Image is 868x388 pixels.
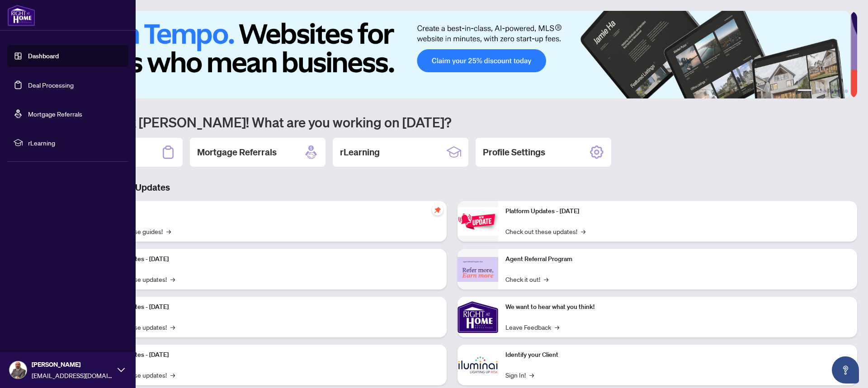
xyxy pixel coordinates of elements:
p: Platform Updates - [DATE] [95,302,439,312]
h1: Welcome back [PERSON_NAME]! What are you working on [DATE]? [47,113,857,131]
button: 4 [830,89,834,93]
span: → [544,274,548,284]
button: Open asap [832,356,859,383]
p: We want to hear what you think! [505,302,850,312]
img: logo [7,5,35,26]
p: Platform Updates - [DATE] [95,350,439,360]
button: 3 [823,89,826,93]
a: Deal Processing [28,81,74,89]
span: → [170,370,175,380]
button: 2 [816,89,819,93]
span: → [170,274,175,284]
p: Self-Help [95,206,439,216]
p: Platform Updates - [DATE] [505,206,850,216]
h2: rLearning [340,146,380,159]
span: → [581,226,585,236]
h2: Profile Settings [483,146,545,159]
h2: Mortgage Referrals [197,146,277,159]
a: Leave Feedback→ [505,322,559,332]
span: → [166,226,171,236]
img: Platform Updates - June 23, 2025 [458,207,498,236]
h3: Brokerage & Industry Updates [47,181,857,194]
a: Mortgage Referrals [28,110,82,118]
button: 5 [837,89,841,93]
span: pushpin [432,205,443,215]
span: rLearning [28,138,122,148]
button: 6 [844,89,848,93]
span: → [529,370,534,380]
img: Slide 0 [47,11,850,98]
img: We want to hear what you think! [458,297,498,337]
span: → [555,322,559,332]
img: Profile Icon [9,361,27,379]
span: [PERSON_NAME] [32,360,113,369]
span: [EMAIL_ADDRESS][DOMAIN_NAME] [32,370,113,380]
button: 1 [797,89,812,93]
p: Platform Updates - [DATE] [95,254,439,264]
img: Agent Referral Program [458,257,498,282]
img: Identify your Client [458,345,498,385]
span: → [170,322,175,332]
p: Agent Referral Program [505,254,850,264]
p: Identify your Client [505,350,850,360]
a: Dashboard [28,52,59,60]
a: Check it out!→ [505,274,548,284]
a: Sign In!→ [505,370,534,380]
a: Check out these updates!→ [505,226,585,236]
